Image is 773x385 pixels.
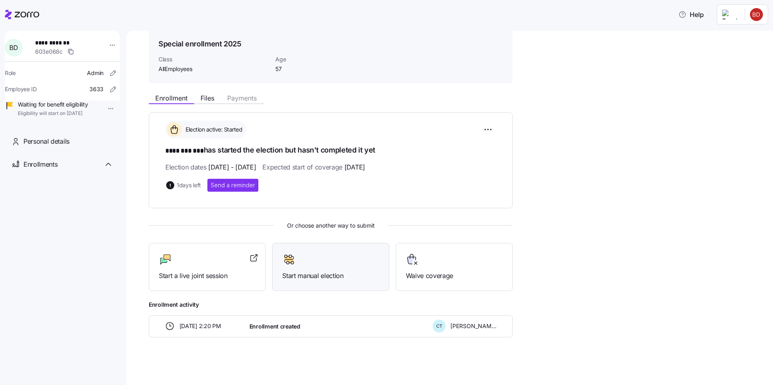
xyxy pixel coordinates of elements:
[180,322,221,330] span: [DATE] 2:20 PM
[18,110,88,117] span: Eligibility will start on [DATE]
[177,181,201,189] span: 1 days left
[35,48,63,56] span: 603e068c
[450,322,496,330] span: [PERSON_NAME]
[672,6,710,23] button: Help
[159,271,256,281] span: Start a live joint session
[87,69,103,77] span: Admin
[183,126,242,134] span: Election active: Started
[436,324,442,329] span: C T
[165,162,256,172] span: Election dates
[678,10,704,19] span: Help
[23,159,57,169] span: Enrollments
[155,95,188,101] span: Enrollment
[149,221,513,230] span: Or choose another way to submit
[249,322,300,331] span: Enrollment created
[201,95,214,101] span: Files
[23,136,70,146] span: Personal details
[158,65,269,73] span: AllEmployees
[149,301,513,309] span: Enrollment activity
[722,10,738,19] img: Employer logo
[5,85,37,93] span: Employee ID
[165,145,496,156] h1: has started the election but hasn't completed it yet
[5,69,16,77] span: Role
[18,100,88,109] span: Waiting for benefit eligibility
[406,271,503,281] span: Waive coverage
[207,179,258,192] button: Send a reminder
[282,271,379,281] span: Start manual election
[227,95,257,101] span: Payments
[9,44,18,51] span: B D
[750,8,763,21] img: bfe5654d62d9ec7e5a1b51da026209b1
[344,162,365,172] span: [DATE]
[211,181,255,189] span: Send a reminder
[158,39,241,49] h1: Special enrollment 2025
[262,162,365,172] span: Expected start of coverage
[89,85,103,93] span: 3633
[275,65,357,73] span: 57
[208,162,256,172] span: [DATE] - [DATE]
[275,55,357,63] span: Age
[158,55,269,63] span: Class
